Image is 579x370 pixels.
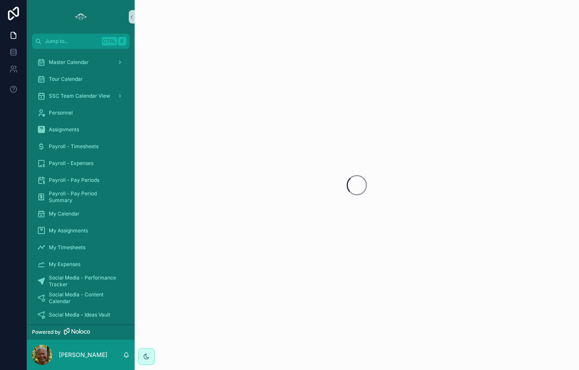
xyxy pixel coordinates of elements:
[32,307,130,322] a: Social Media - Ideas Vault
[32,223,130,238] a: My Assignments
[49,210,80,217] span: My Calendar
[119,38,125,45] span: K
[74,10,88,24] img: App logo
[49,291,121,305] span: Social Media - Content Calendar
[49,76,83,83] span: Tour Calendar
[49,177,99,184] span: Payroll - Pay Periods
[45,38,98,45] span: Jump to...
[49,190,121,204] span: Payroll - Pay Period Summary
[102,37,117,45] span: Ctrl
[32,274,130,289] a: Social Media - Performance Tracker
[32,34,130,49] button: Jump to...CtrlK
[49,59,89,66] span: Master Calendar
[32,240,130,255] a: My Timesheets
[59,351,107,359] p: [PERSON_NAME]
[27,325,135,340] a: Powered by
[32,173,130,188] a: Payroll - Pay Periods
[49,311,110,318] span: Social Media - Ideas Vault
[27,49,135,325] div: scrollable content
[32,329,61,335] span: Powered by
[49,109,73,116] span: Personnel
[32,105,130,120] a: Personnel
[32,206,130,221] a: My Calendar
[49,274,121,288] span: Social Media - Performance Tracker
[49,244,85,251] span: My Timesheets
[32,72,130,87] a: Tour Calendar
[32,55,130,70] a: Master Calendar
[32,122,130,137] a: Assignments
[32,257,130,272] a: My Expenses
[32,88,130,104] a: SSC Team Calendar View
[49,126,79,133] span: Assignments
[49,160,93,167] span: Payroll - Expenses
[49,227,88,234] span: My Assignments
[32,189,130,205] a: Payroll - Pay Period Summary
[49,261,80,268] span: My Expenses
[49,93,110,99] span: SSC Team Calendar View
[32,139,130,154] a: Payroll - Timesheets
[49,143,98,150] span: Payroll - Timesheets
[32,290,130,306] a: Social Media - Content Calendar
[32,156,130,171] a: Payroll - Expenses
